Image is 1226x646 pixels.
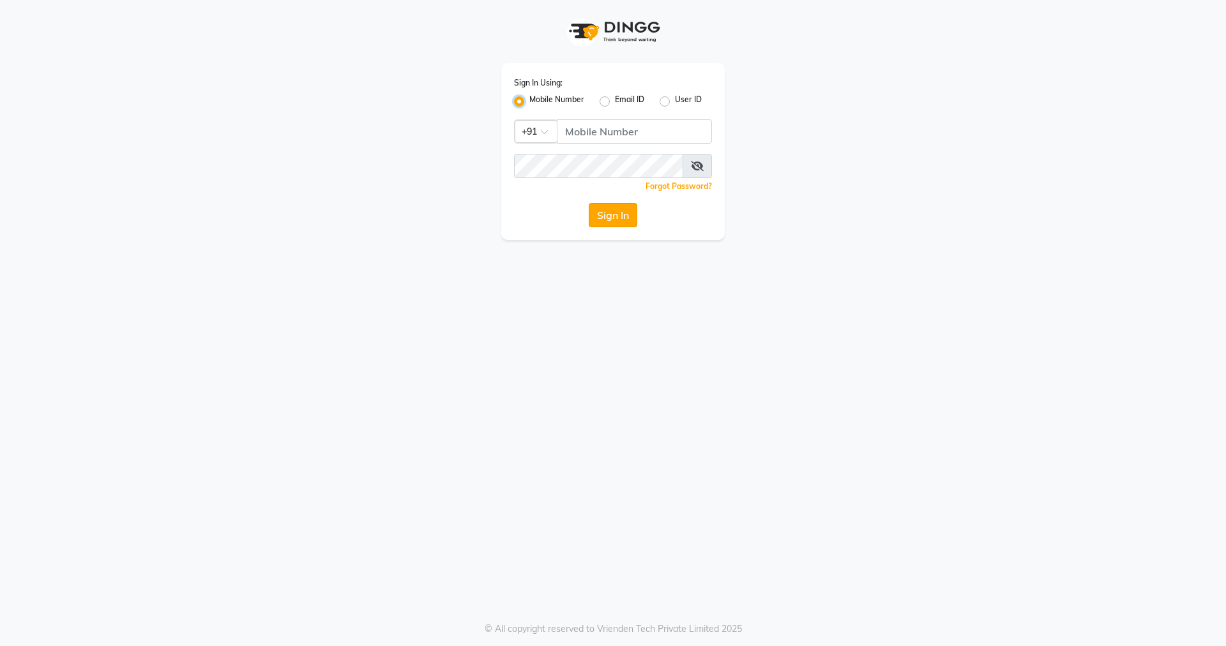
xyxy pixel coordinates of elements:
[529,94,584,109] label: Mobile Number
[675,94,702,109] label: User ID
[646,181,712,191] a: Forgot Password?
[514,154,683,178] input: Username
[557,119,712,144] input: Username
[589,203,637,227] button: Sign In
[562,13,664,50] img: logo1.svg
[615,94,644,109] label: Email ID
[514,77,563,89] label: Sign In Using:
